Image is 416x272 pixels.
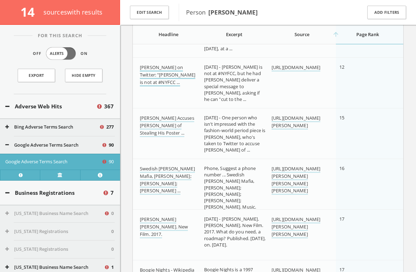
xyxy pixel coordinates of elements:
[81,51,88,57] span: On
[140,64,195,86] a: [PERSON_NAME] on Twitter: "[PERSON_NAME] is not at #NYFCC ...
[339,165,344,171] span: 16
[111,264,114,271] span: 1
[5,246,111,253] button: [US_STATE] Registrations
[109,142,114,149] span: 90
[5,264,104,271] button: [US_STATE] Business Name Search
[356,31,379,38] span: Page Rank
[272,115,320,130] a: [URL][DOMAIN_NAME][PERSON_NAME]
[295,31,309,38] span: Source
[5,102,96,110] button: Adverse Web Hits
[204,165,256,223] span: Phone, Suggest a phone number ... Swedish [PERSON_NAME] Mafia, [PERSON_NAME]; [PERSON_NAME]; [PER...
[5,189,102,197] button: Business Registrations
[40,170,80,180] a: Verify at source
[208,8,258,16] b: [PERSON_NAME]
[5,158,101,165] button: Google Adverse Terms Search
[339,64,344,70] span: 12
[5,228,111,235] button: [US_STATE] Registrations
[204,64,262,102] span: [DATE] - [PERSON_NAME] is not at #NYFCC, but he had [PERSON_NAME] deliver a special message to [P...
[65,69,102,82] button: Hide Empty
[339,216,344,222] span: 17
[20,4,41,20] span: 14
[204,13,263,52] span: [DATE] - The coolest, dorkiest, sexiest, and most indelible celebrity power couple of the '90s re...
[111,210,114,217] span: 0
[5,124,99,131] button: Bing Adverse Terms Search
[5,210,104,217] button: [US_STATE] Business Name Search
[204,114,266,153] span: [DATE] - One person who isn't impressed with the fashion-world period piece is [PERSON_NAME], who...
[204,216,266,248] span: [DATE] - [PERSON_NAME]. [PERSON_NAME]. New Film. 2017. What do you need, a roadmap? Published. [D...
[106,124,114,131] span: 277
[186,8,258,16] span: Person
[339,114,344,121] span: 15
[226,31,242,38] span: Excerpt
[111,189,114,197] span: 7
[33,51,41,57] span: Off
[104,102,114,110] span: 367
[367,6,406,19] button: Add Filters
[159,31,178,38] span: Headline
[43,8,103,16] span: source s with results
[272,216,320,238] a: [URL][DOMAIN_NAME][PERSON_NAME][PERSON_NAME]
[140,115,194,137] a: [PERSON_NAME] Accuses [PERSON_NAME] of Stealing His Poster ...
[140,165,195,195] a: Swedish [PERSON_NAME] Mafia, [PERSON_NAME]; [PERSON_NAME]; [PERSON_NAME] ...
[130,6,169,19] button: Edit Search
[272,64,320,72] a: [URL][DOMAIN_NAME]
[18,69,55,82] a: Export
[5,142,101,149] button: Google Adverse Terms Search
[272,165,320,195] a: [URL][DOMAIN_NAME][PERSON_NAME][PERSON_NAME][PERSON_NAME]
[140,216,188,238] a: [PERSON_NAME] [PERSON_NAME]. New Film. 2017.
[111,228,114,235] span: 0
[32,32,88,39] span: For This Search
[332,31,339,38] i: arrow_upward
[111,246,114,253] span: 0
[109,158,114,165] span: 90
